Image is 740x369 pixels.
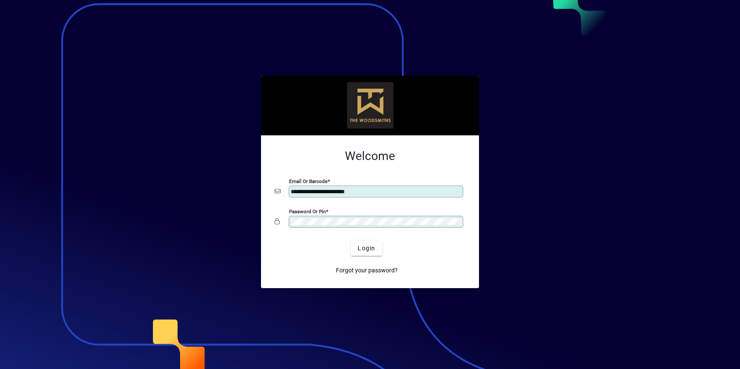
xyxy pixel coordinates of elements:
[336,266,398,275] span: Forgot your password?
[333,263,401,278] a: Forgot your password?
[275,149,465,163] h2: Welcome
[358,244,375,253] span: Login
[351,240,382,256] button: Login
[289,209,326,215] mat-label: Password or Pin
[289,178,327,184] mat-label: Email or Barcode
